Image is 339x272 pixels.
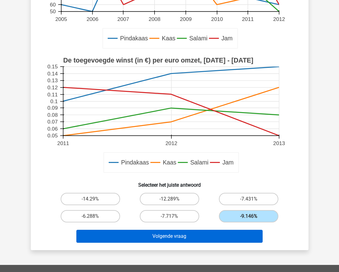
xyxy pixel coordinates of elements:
[50,98,58,104] text: 0.1
[221,35,232,42] text: Jam
[47,119,58,125] text: 0.07
[61,193,120,205] label: -14.29%
[50,9,55,15] text: 50
[55,16,67,22] text: 2005
[180,16,192,22] text: 2009
[47,126,58,132] text: 0.06
[148,16,160,22] text: 2008
[57,140,69,146] text: 2011
[47,64,58,70] text: 0.15
[162,35,175,42] text: Kaas
[47,133,58,139] text: 0.05
[222,159,234,166] text: Jam
[41,177,299,188] h6: Selecteer het juiste antwoord
[47,112,58,118] text: 0.08
[76,230,263,243] button: Volgende vraag
[140,193,199,205] label: -12.289%
[273,140,285,146] text: 2013
[47,84,58,91] text: 0.12
[47,105,58,111] text: 0.09
[189,35,207,42] text: Salami
[219,193,278,205] label: -7.431%
[211,16,223,22] text: 2010
[140,210,199,222] label: -7.717%
[61,210,120,222] label: -6.288%
[273,16,285,22] text: 2012
[117,16,129,22] text: 2007
[165,140,177,146] text: 2012
[121,159,149,166] text: Pindakaas
[47,78,58,84] text: 0.13
[190,159,208,166] text: Salami
[163,159,176,166] text: Kaas
[63,57,253,64] text: De toegevoegde winst (in €) per euro omzet, [DATE] - [DATE]
[47,91,58,98] text: 0.11
[50,2,55,8] text: 60
[242,16,253,22] text: 2011
[87,16,98,22] text: 2006
[120,35,148,42] text: Pindakaas
[219,210,278,222] label: -9.146%
[47,71,58,77] text: 0.14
